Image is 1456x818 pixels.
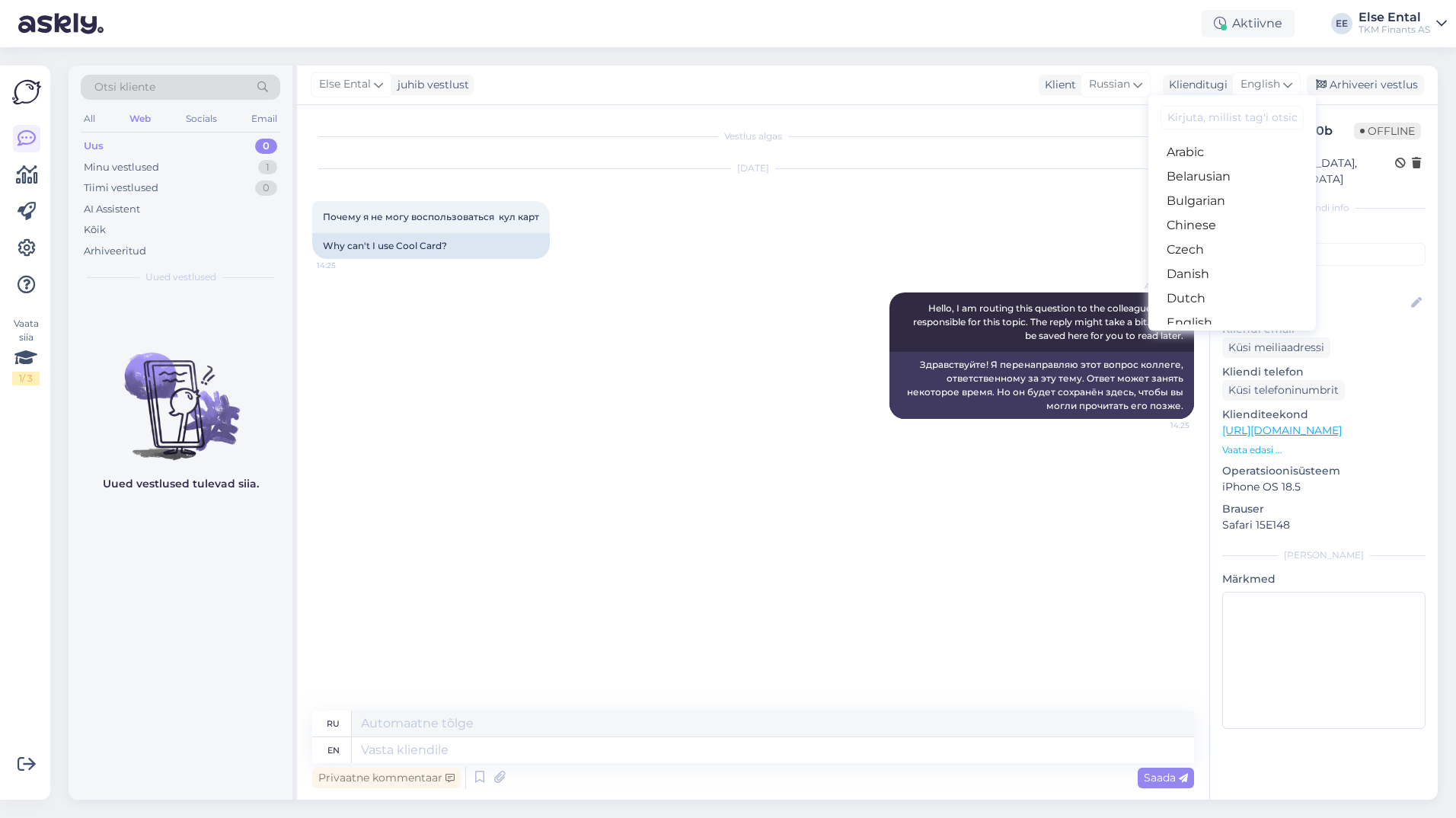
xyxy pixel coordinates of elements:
div: Küsi telefoninumbrit [1222,380,1345,401]
a: Czech [1148,238,1316,262]
img: No chats [69,325,292,462]
div: Klienditugi [1163,77,1228,93]
div: Vestlus algas [312,129,1194,143]
p: Märkmed [1222,571,1426,587]
span: 14:25 [317,260,374,271]
a: Belarusian [1148,165,1316,189]
p: Kliendi telefon [1222,364,1426,380]
span: 14:25 [1132,420,1189,431]
div: Klient [1039,77,1076,93]
div: en [327,737,340,763]
p: Brauser [1222,501,1426,517]
span: English [1240,76,1280,93]
div: Email [248,109,280,129]
div: All [81,109,98,129]
div: Privaatne kommentaar [312,768,461,788]
a: Else EntalTKM Finants AS [1359,11,1447,36]
div: Tiimi vestlused [84,181,158,196]
p: Klienditeekond [1222,407,1426,423]
a: Dutch [1148,286,1316,311]
p: Kliendi nimi [1222,272,1426,288]
span: Russian [1089,76,1130,93]
div: juhib vestlust [391,77,469,93]
input: Lisa nimi [1223,295,1408,312]
div: AI Assistent [84,202,140,217]
span: Otsi kliente [94,79,155,95]
div: Kõik [84,222,106,238]
a: Danish [1148,262,1316,286]
div: EE [1331,13,1352,34]
div: Arhiveeritud [84,244,146,259]
p: Operatsioonisüsteem [1222,463,1426,479]
span: Hello, I am routing this question to the colleague who is responsible for this topic. The reply m... [913,302,1186,341]
div: Why can't I use Cool Card? [312,233,550,259]
a: [URL][DOMAIN_NAME] [1222,423,1342,437]
div: Kliendi info [1222,201,1426,215]
p: Vaata edasi ... [1222,443,1426,457]
div: 1 / 3 [12,372,40,385]
span: Uued vestlused [145,270,216,284]
div: Arhiveeri vestlus [1307,75,1424,95]
p: Safari 15E148 [1222,517,1426,533]
div: Uus [84,139,104,154]
div: Web [126,109,154,129]
div: Else Ental [1359,11,1430,24]
a: Arabic [1148,140,1316,165]
a: Bulgarian [1148,189,1316,213]
a: English [1148,311,1316,335]
div: ru [327,711,340,737]
p: Kliendi email [1222,321,1426,337]
span: Почему я не могу воспользоваться кул карт [323,211,539,222]
input: Kirjuta, millist tag'i otsid [1161,106,1304,129]
div: Aktiivne [1202,10,1295,37]
div: Küsi meiliaadressi [1222,337,1330,358]
p: iPhone OS 18.5 [1222,479,1426,495]
div: Socials [183,109,220,129]
div: 1 [258,160,277,175]
div: Minu vestlused [84,160,159,175]
div: Vaata siia [12,317,40,385]
span: Else Ental [319,76,371,93]
div: 0 [255,139,277,154]
div: TKM Finants AS [1359,24,1430,36]
a: Chinese [1148,213,1316,238]
div: [DATE] [312,161,1194,175]
p: Uued vestlused tulevad siia. [103,476,259,492]
div: Здравствуйте! Я перенаправляю этот вопрос коллеге, ответственному за эту тему. Ответ может занять... [889,352,1194,419]
input: Lisa tag [1222,243,1426,266]
span: Offline [1354,123,1421,139]
span: Saada [1144,771,1188,784]
span: AI Assistent [1132,280,1189,292]
img: Askly Logo [12,78,41,107]
div: [PERSON_NAME] [1222,548,1426,562]
p: Kliendi tag'id [1222,224,1426,240]
div: 0 [255,181,277,196]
